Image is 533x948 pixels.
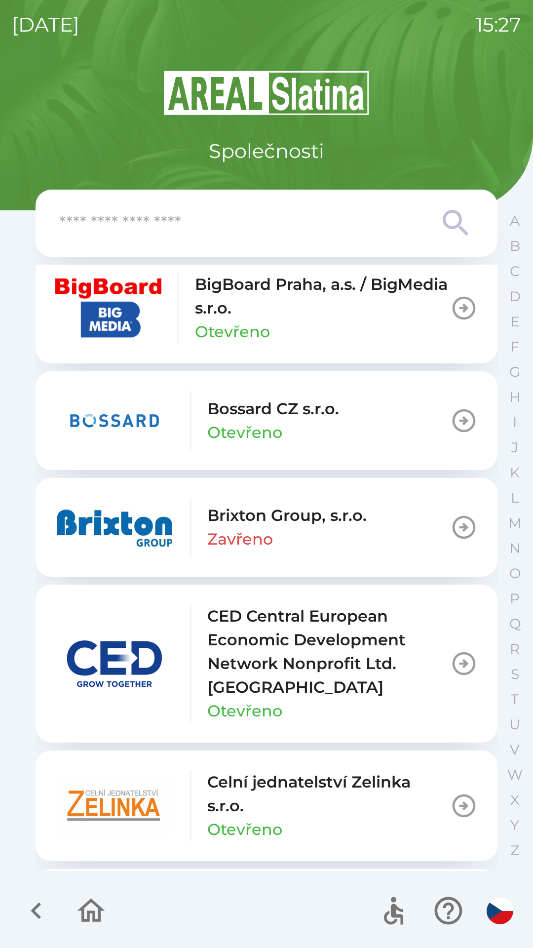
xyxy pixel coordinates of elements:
[509,615,521,632] p: Q
[207,527,273,551] p: Zavřeno
[510,842,519,859] p: Z
[36,371,497,470] button: Bossard CZ s.r.o.Otevřeno
[510,791,519,809] p: X
[510,313,520,330] p: E
[510,237,520,255] p: B
[511,666,519,683] p: S
[502,334,527,359] button: F
[207,818,282,841] p: Otevřeno
[502,662,527,687] button: S
[513,414,517,431] p: I
[502,561,527,586] button: O
[502,838,527,863] button: Z
[502,788,527,813] button: X
[510,212,520,230] p: A
[207,397,339,421] p: Bossard CZ s.r.o.
[502,435,527,460] button: J
[502,259,527,284] button: C
[502,208,527,234] button: A
[502,359,527,385] button: G
[502,687,527,712] button: T
[509,716,520,733] p: U
[502,460,527,485] button: K
[510,741,520,758] p: V
[510,263,520,280] p: C
[508,514,522,532] p: M
[502,536,527,561] button: N
[502,511,527,536] button: M
[510,640,520,658] p: R
[502,737,527,762] button: V
[507,766,523,784] p: W
[209,136,324,166] p: Společnosti
[207,421,282,444] p: Otevřeno
[195,273,450,320] p: BigBoard Praha, a.s. / BigMedia s.r.o.
[502,762,527,788] button: W
[509,363,520,381] p: G
[510,590,520,607] p: P
[207,770,450,818] p: Celní jednatelství Zelinka s.r.o.
[55,634,174,693] img: d9501dcd-2fae-4a13-a1b3-8010d0152126.png
[207,504,367,527] p: Brixton Group, s.r.o.
[502,636,527,662] button: R
[510,464,520,481] p: K
[55,391,174,450] img: 12f696b3-0488-497c-a6f2-7e3fc46b7c3e.png
[509,288,521,305] p: D
[509,389,521,406] p: H
[36,478,497,577] button: Brixton Group, s.r.o.Zavřeno
[55,278,161,338] img: 7972f2c8-5e35-4a97-83aa-5000debabc4e.jpg
[509,540,521,557] p: N
[502,284,527,309] button: D
[509,565,521,582] p: O
[511,489,519,507] p: L
[510,338,519,355] p: F
[502,813,527,838] button: Y
[502,485,527,511] button: L
[502,712,527,737] button: U
[36,253,497,363] button: BigBoard Praha, a.s. / BigMedia s.r.o.Otevřeno
[207,699,282,723] p: Otevřeno
[502,234,527,259] button: B
[36,69,497,117] img: Logo
[55,776,174,835] img: e791fe39-6e5c-4488-8406-01cea90b779d.png
[510,817,519,834] p: Y
[207,604,450,699] p: CED Central European Economic Development Network Nonprofit Ltd. [GEOGRAPHIC_DATA]
[36,585,497,743] button: CED Central European Economic Development Network Nonprofit Ltd. [GEOGRAPHIC_DATA]Otevřeno
[36,750,497,861] button: Celní jednatelství Zelinka s.r.o.Otevřeno
[195,320,270,344] p: Otevřeno
[511,439,518,456] p: J
[12,10,79,39] p: [DATE]
[511,691,519,708] p: T
[476,10,521,39] p: 15:27
[502,385,527,410] button: H
[502,611,527,636] button: Q
[502,309,527,334] button: E
[487,898,513,924] img: cs flag
[502,410,527,435] button: I
[502,586,527,611] button: P
[55,498,174,557] img: b88e0700-07da-459b-95b8-6ff16a92df1a.png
